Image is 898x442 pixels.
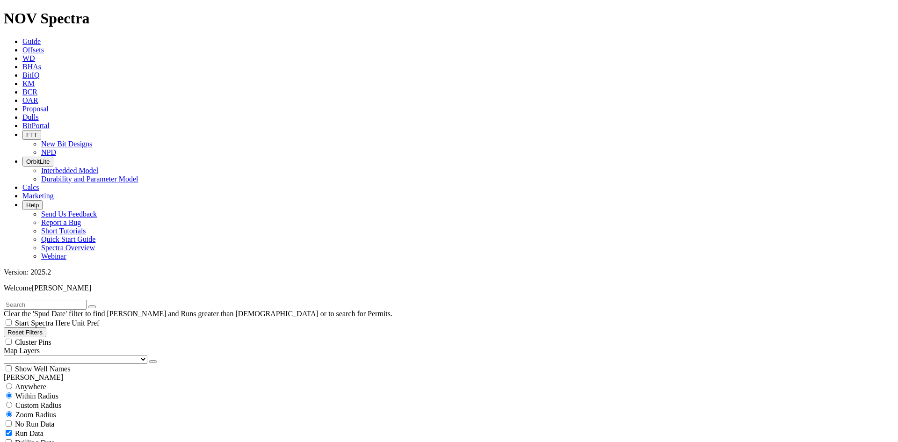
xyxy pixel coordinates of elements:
[72,319,99,327] span: Unit Pref
[41,148,56,156] a: NPD
[4,327,46,337] button: Reset Filters
[22,71,39,79] a: BitIQ
[4,268,894,276] div: Version: 2025.2
[15,411,56,419] span: Zoom Radius
[41,227,86,235] a: Short Tutorials
[15,365,70,373] span: Show Well Names
[22,37,41,45] a: Guide
[15,401,61,409] span: Custom Radius
[26,158,50,165] span: OrbitLite
[22,80,35,87] a: KM
[4,10,894,27] h1: NOV Spectra
[22,96,38,104] a: OAR
[41,218,81,226] a: Report a Bug
[22,183,39,191] a: Calcs
[4,373,894,382] div: [PERSON_NAME]
[41,252,66,260] a: Webinar
[22,200,43,210] button: Help
[4,300,87,310] input: Search
[15,392,58,400] span: Within Radius
[22,130,41,140] button: FTT
[15,383,46,391] span: Anywhere
[41,244,95,252] a: Spectra Overview
[22,46,44,54] a: Offsets
[22,88,37,96] a: BCR
[41,140,92,148] a: New Bit Designs
[6,319,12,326] input: Start Spectra Here
[41,235,95,243] a: Quick Start Guide
[41,167,98,174] a: Interbedded Model
[41,210,97,218] a: Send Us Feedback
[22,105,49,113] a: Proposal
[22,122,50,130] a: BitPortal
[22,192,54,200] a: Marketing
[4,310,392,318] span: Clear the 'Spud Date' filter to find [PERSON_NAME] and Runs greater than [DEMOGRAPHIC_DATA] or to...
[22,157,53,167] button: OrbitLite
[41,175,138,183] a: Durability and Parameter Model
[4,347,40,355] span: Map Layers
[15,420,54,428] span: No Run Data
[15,429,43,437] span: Run Data
[22,63,41,71] a: BHAs
[26,202,39,209] span: Help
[26,131,37,138] span: FTT
[22,113,39,121] a: Dulls
[4,284,894,292] p: Welcome
[22,54,35,62] a: WD
[15,319,70,327] span: Start Spectra Here
[32,284,91,292] span: [PERSON_NAME]
[15,338,51,346] span: Cluster Pins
